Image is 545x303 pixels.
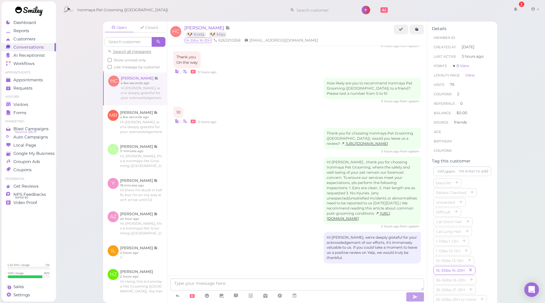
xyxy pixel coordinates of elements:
span: Show unread only [114,58,146,62]
li: [EMAIL_ADDRESS][DOMAIN_NAME] [243,38,320,43]
a: Reports [2,27,56,35]
input: Search customer [294,5,353,15]
div: • [173,118,421,124]
span: 09/19/2025 01:31pm [381,99,400,103]
div: Thank you On the way [173,51,201,68]
li: 79 [432,80,493,90]
span: NPS® 92 [15,195,28,200]
span: from system [400,99,419,103]
span: 3 hours ago [462,54,484,59]
input: Show unread only [108,58,112,62]
span: Ironmaya Pet Grooming ([GEOGRAPHIC_DATA]) [77,2,168,19]
span: from system [400,44,419,48]
span: NPS Feedbacks [13,192,46,197]
span: Forms [13,110,26,115]
span: from system [400,149,419,153]
a: Workflows [2,60,56,68]
a: 🐶 Max [209,32,227,37]
input: VIP,spam [433,166,491,176]
span: Note [225,25,230,31]
span: Points [434,64,447,68]
a: Search all messages [108,49,151,54]
div: SMS Usage [8,271,24,275]
a: Google My Business [2,149,56,158]
span: Requests [13,86,33,91]
a: Dashboard [2,19,56,27]
span: 1-15lbs 1-12H [435,239,460,243]
a: Coupons [2,166,56,174]
li: Marketing [2,119,56,124]
span: 36-50lbs 26H or more [435,297,477,302]
span: Video Proof [13,200,37,205]
a: Groupon Ads [2,158,56,166]
span: Rabies Checked [435,190,467,195]
div: Hi [PERSON_NAME] , thank you for choosing Ironmaya Pet Grooming, where the safety and well-being ... [324,157,421,224]
span: age [434,130,441,134]
span: HC [170,26,181,37]
span: Blast Campaigns [13,126,49,131]
input: Last message by customer [108,65,112,69]
a: Requests [2,84,56,92]
a: Blast Campaigns Balance: $16.37 [2,125,56,133]
span: 36-50lbs 21-25H [435,288,466,292]
span: ★ 0 [452,63,469,68]
span: 09/19/2025 01:19pm [198,70,216,74]
a: 🐶 Koda [186,32,206,37]
a: NPS Feedbacks NPS® 92 [2,190,56,199]
span: Dashboard [13,20,36,25]
span: Conversations [13,45,44,50]
span: [DATE] [462,44,474,50]
a: Customers [2,35,56,43]
div: 0 % [46,263,50,267]
span: Local Page [13,143,36,148]
li: 0 [432,99,493,108]
span: Last Active [434,54,456,59]
a: [URL][DOMAIN_NAME] [341,141,388,146]
a: Visitors [2,100,56,109]
span: 09/19/2025 01:41pm [381,149,400,153]
a: Closed [134,23,164,32]
a: View [460,63,469,68]
a: Sales [2,283,56,291]
span: Settings [13,292,30,298]
span: Member ID [434,36,455,40]
a: Local Page [2,141,56,149]
span: Last message by customer [114,65,160,69]
div: Tag this customer [432,158,493,164]
a: Get Reviews [2,182,56,190]
div: 82 % [44,271,50,275]
span: blacklist [435,181,452,185]
div: Details [432,26,493,31]
input: Search customer [105,37,152,47]
span: Birthday [434,139,452,143]
div: Open Intercom Messenger [524,282,539,297]
span: Sales [13,284,24,289]
a: Appointments [2,76,56,84]
a: [PERSON_NAME] 🐶 Koda 🐶 Max [184,25,230,37]
span: Get Reviews [13,184,39,189]
li: Feedbacks [2,177,56,181]
span: 1-15lbs 13-15H [435,249,462,253]
span: Appointments [13,77,43,83]
span: Groupon Ads [13,159,40,164]
span: Cat Short Hair [435,220,463,224]
span: Workflows [13,61,35,66]
a: View [465,73,475,77]
span: Coupons [434,148,452,153]
li: 6263210268 [212,38,242,43]
span: Difficult [435,210,452,214]
span: 09/19/2025 01:41pm [198,120,216,124]
span: Reports [13,28,29,33]
span: Source [434,120,449,124]
span: Cat Long Hair [435,229,463,234]
li: Appointments [2,70,56,75]
a: Auto Campaigns [2,133,56,141]
li: 2 [432,89,493,99]
span: 36-50lbs 16-20H [435,278,467,282]
span: AI Receptionist [13,53,45,58]
span: [PERSON_NAME] [184,25,225,31]
span: from system [400,224,419,228]
span: Referrals [434,101,455,106]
